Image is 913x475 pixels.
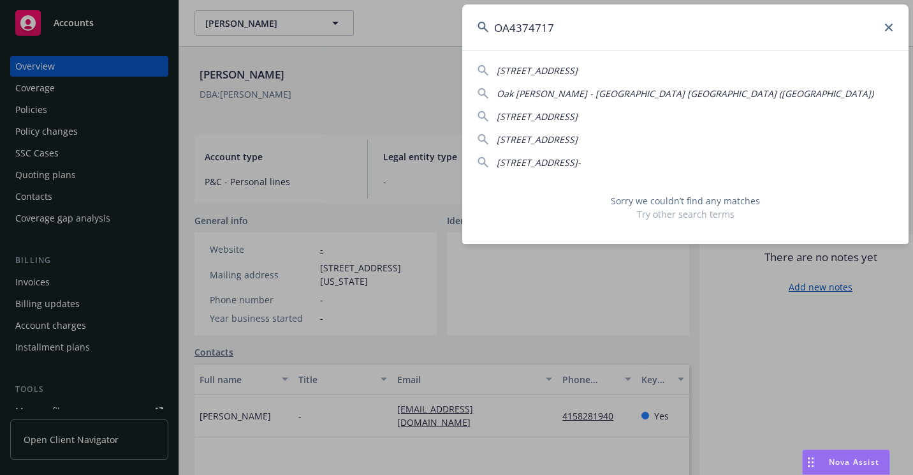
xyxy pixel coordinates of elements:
[497,64,578,77] span: [STREET_ADDRESS]
[497,87,873,100] span: Oak [PERSON_NAME] - [GEOGRAPHIC_DATA] [GEOGRAPHIC_DATA] ([GEOGRAPHIC_DATA])
[478,207,893,221] span: Try other search terms
[802,449,890,475] button: Nova Assist
[497,156,581,169] span: [STREET_ADDRESS]-
[497,110,578,123] span: [STREET_ADDRESS]
[478,194,893,207] span: Sorry we couldn’t find any matches
[803,450,819,474] div: Drag to move
[462,4,909,50] input: Search...
[497,133,578,146] span: [STREET_ADDRESS]
[829,456,879,467] span: Nova Assist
